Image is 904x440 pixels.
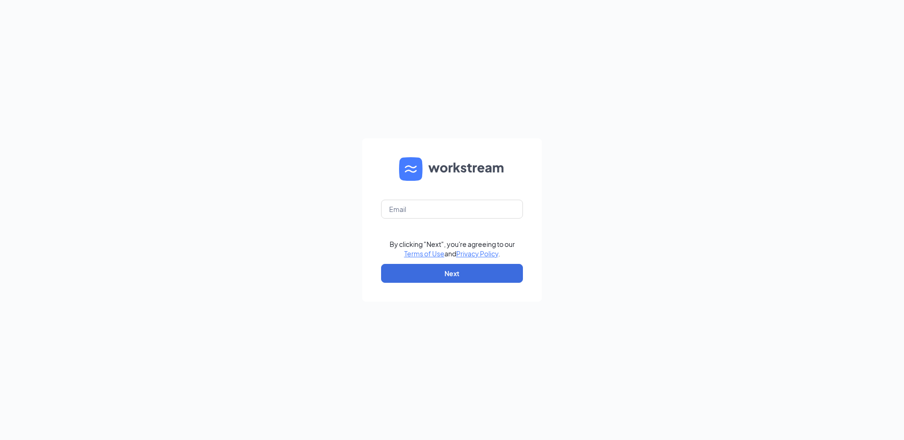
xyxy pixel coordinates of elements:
input: Email [381,200,523,219]
button: Next [381,264,523,283]
div: By clicking "Next", you're agreeing to our and . [390,239,515,258]
a: Terms of Use [404,249,444,258]
a: Privacy Policy [456,249,498,258]
img: WS logo and Workstream text [399,157,505,181]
